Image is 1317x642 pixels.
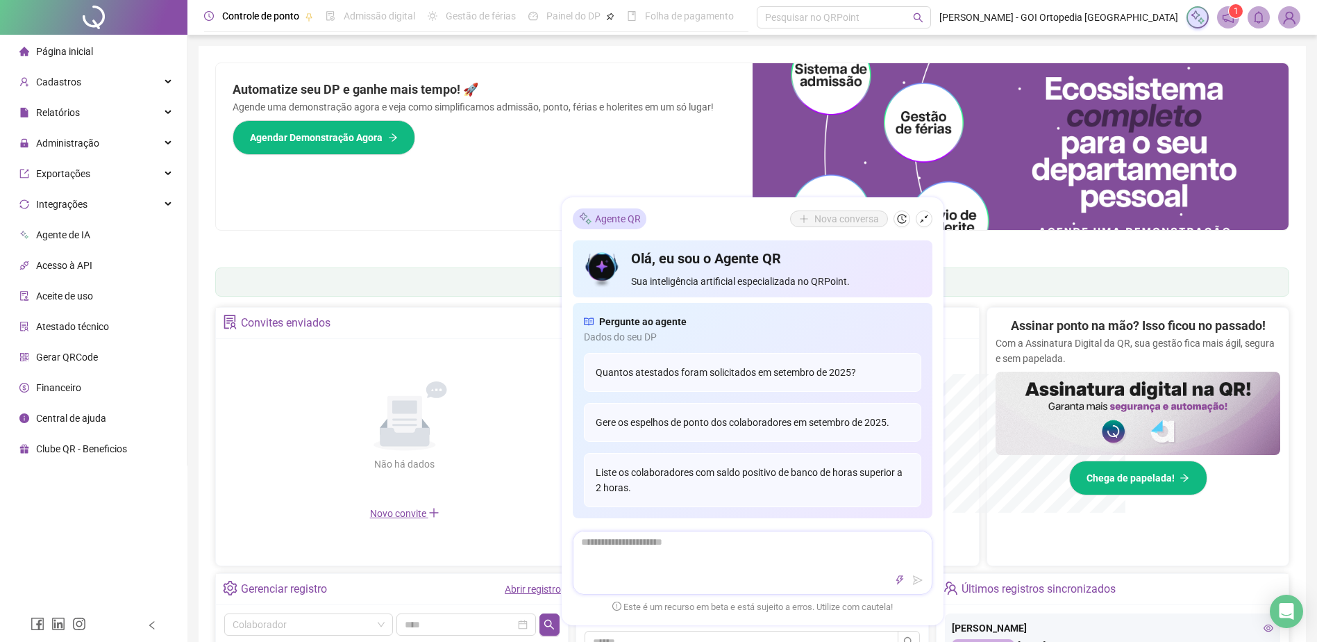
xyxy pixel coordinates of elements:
[36,168,90,179] span: Exportações
[370,508,439,519] span: Novo convite
[233,80,736,99] h2: Automatize seu DP e ganhe mais tempo! 🚀
[233,99,736,115] p: Agende uma demonstração agora e veja como simplificamos admissão, ponto, férias e holerites em um...
[996,372,1280,455] img: banner%2F02c71560-61a6-44d4-94b9-c8ab97240462.png
[223,315,237,329] span: solution
[528,11,538,21] span: dashboard
[341,456,469,472] div: Não há dados
[250,130,383,145] span: Agendar Demonstração Agora
[544,619,555,630] span: search
[1252,11,1265,24] span: bell
[631,249,921,268] h4: Olá, eu sou o Agente QR
[546,10,601,22] span: Painel do DP
[996,336,1280,366] p: Com a Assinatura Digital da QR, sua gestão fica mais ágil, segura e sem papelada.
[753,63,1289,230] img: banner%2Fd57e337e-a0d3-4837-9615-f134fc33a8e6.png
[943,581,958,595] span: team
[36,199,87,210] span: Integrações
[578,211,592,226] img: sparkle-icon.fc2bf0ac1784a2077858766a79e2daf3.svg
[584,353,921,392] div: Quantos atestados foram solicitados em setembro de 2025?
[1264,623,1273,633] span: eye
[305,13,313,21] span: pushpin
[584,314,594,329] span: read
[891,572,908,588] button: thunderbolt
[36,352,98,363] span: Gerar QRCode
[19,47,29,56] span: home
[573,208,646,229] div: Agente QR
[939,10,1178,25] span: [PERSON_NAME] - GOI Ortopedia [GEOGRAPHIC_DATA]
[1068,461,1207,495] button: Chega de papelada!
[1234,6,1239,16] span: 1
[36,321,109,332] span: Atestado técnico
[19,322,29,331] span: solution
[1279,7,1300,28] img: 89660
[612,600,893,614] span: Este é um recurso em beta e está sujeito a erros. Utilize com cautela!
[584,403,921,442] div: Gere os espelhos de ponto dos colaboradores em setembro de 2025.
[36,260,92,271] span: Acesso à API
[19,108,29,117] span: file
[36,290,93,302] span: Aceite de uso
[388,133,398,142] span: arrow-right
[51,617,65,631] span: linkedin
[241,311,330,335] div: Convites enviados
[919,214,929,224] span: shrink
[223,581,237,595] span: setting
[1180,473,1189,483] span: arrow-right
[962,577,1116,601] div: Últimos registros sincronizados
[36,229,90,240] span: Agente de IA
[36,443,127,454] span: Clube QR - Beneficios
[428,11,437,21] span: sun
[606,13,614,21] span: pushpin
[584,249,621,289] img: icon
[645,10,734,22] span: Folha de pagamento
[897,214,907,224] span: history
[36,413,106,424] span: Central de ajuda
[505,584,561,595] a: Abrir registro
[72,617,86,631] span: instagram
[344,10,415,22] span: Admissão digital
[446,10,516,22] span: Gestão de férias
[1270,595,1303,628] div: Open Intercom Messenger
[1222,11,1234,24] span: notification
[952,620,1273,636] div: [PERSON_NAME]
[1086,470,1174,486] span: Chega de papelada!
[19,77,29,87] span: user-add
[19,352,29,362] span: qrcode
[19,383,29,393] span: dollar
[895,575,905,585] span: thunderbolt
[428,507,439,518] span: plus
[36,107,80,118] span: Relatórios
[31,617,44,631] span: facebook
[19,291,29,301] span: audit
[19,261,29,270] span: api
[19,138,29,148] span: lock
[36,138,99,149] span: Administração
[631,274,921,289] span: Sua inteligência artificial especializada no QRPoint.
[599,314,687,329] span: Pergunte ao agente
[241,577,327,601] div: Gerenciar registro
[19,444,29,454] span: gift
[222,10,299,22] span: Controle de ponto
[1010,316,1265,336] h2: Assinar ponto na mão? Isso ficou no passado!
[1229,4,1243,18] sup: 1
[627,11,637,21] span: book
[790,211,888,227] button: Nova conversa
[19,199,29,209] span: sync
[326,11,335,21] span: file-done
[584,329,921,345] span: Dados do seu DP
[1190,10,1205,25] img: sparkle-icon.fc2bf0ac1784a2077858766a79e2daf3.svg
[612,602,621,611] span: exclamation-circle
[233,120,415,155] button: Agendar Demonstração Agora
[36,76,81,88] span: Cadastros
[19,413,29,423] span: info-circle
[204,11,214,21] span: clock-circle
[147,620,157,630] span: left
[36,46,93,57] span: Página inicial
[36,382,81,393] span: Financeiro
[909,572,926,588] button: send
[913,13,923,23] span: search
[19,169,29,179] span: export
[584,453,921,507] div: Liste os colaboradores com saldo positivo de banco de horas superior a 2 horas.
